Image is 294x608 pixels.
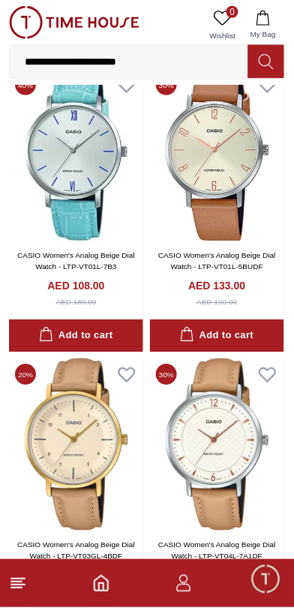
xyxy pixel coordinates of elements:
a: CASIO Women's Analog Beige Dial Watch - LTP-VT01L-7B3 [17,252,135,271]
div: AED 190.00 [197,297,238,308]
span: 20 % [15,364,36,386]
span: 30 % [156,74,177,95]
div: Add to cart [180,328,253,345]
span: 40 % [15,74,36,95]
span: 30 % [156,364,177,386]
h4: AED 133.00 [188,279,245,294]
a: CASIO Women's Analog Beige Dial Watch - LTP-VT01L-5BUDF [158,252,276,271]
h4: AED 108.00 [47,279,104,294]
a: 0Wishlist [204,6,241,44]
span: My Bag [244,29,282,40]
a: CASIO Women's Analog Beige Dial Watch - LTP-VT04L-7A1DF [158,542,276,561]
a: Home [92,575,110,593]
img: ... [9,6,139,39]
div: AED 180.00 [56,297,97,308]
button: Add to cart [9,320,143,352]
div: Chat Widget [250,564,283,597]
span: Wishlist [204,30,241,41]
img: CASIO Women's Analog Beige Dial Watch - LTP-VT03GL-4BDF [9,358,143,531]
div: Add to cart [39,328,112,345]
a: CASIO Women's Analog Beige Dial Watch - LTP-VT03GL-4BDF [17,542,135,561]
img: CASIO Women's Analog Beige Dial Watch - LTP-VT04L-7A1DF [150,358,284,531]
img: CASIO Women's Analog Beige Dial Watch - LTP-VT01L-5BUDF [150,68,284,241]
button: My Bag [241,6,285,44]
button: Add to cart [150,320,284,352]
img: CASIO Women's Analog Beige Dial Watch - LTP-VT01L-7B3 [9,68,143,241]
span: 0 [226,6,238,18]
